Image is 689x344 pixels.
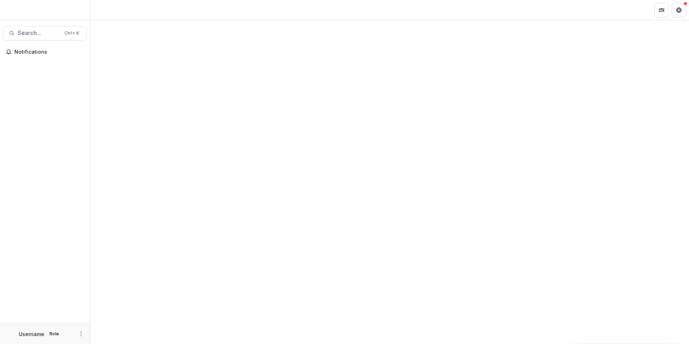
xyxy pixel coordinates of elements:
button: More [77,330,85,338]
span: Search... [18,30,60,36]
div: Ctrl + K [63,29,81,37]
button: Get Help [672,3,686,17]
button: Notifications [3,46,87,58]
p: Role [47,331,61,337]
button: Search... [3,26,87,40]
button: Partners [654,3,669,17]
nav: breadcrumb [93,5,124,15]
p: Username [19,330,44,338]
span: Notifications [14,49,84,55]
